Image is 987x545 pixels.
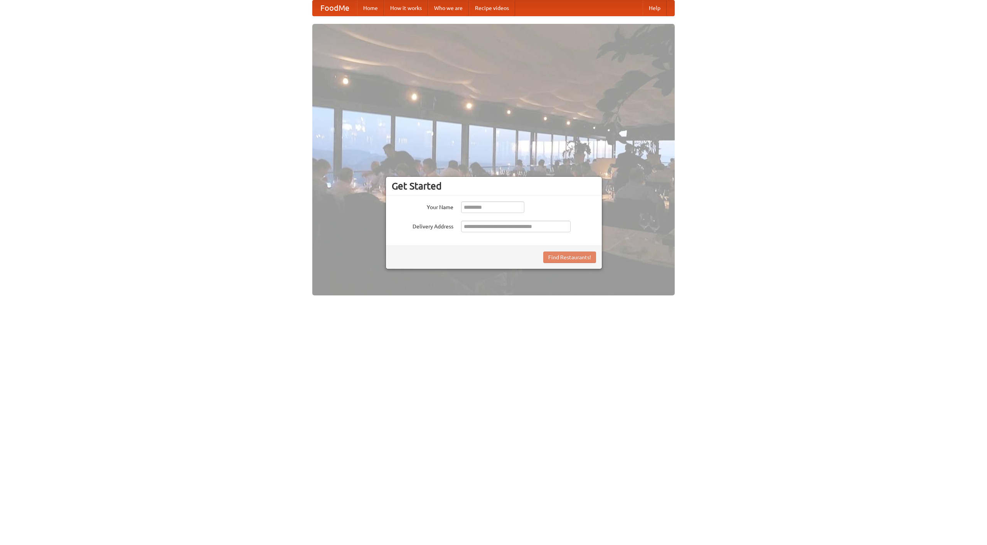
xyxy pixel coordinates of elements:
h3: Get Started [392,180,596,192]
a: Recipe videos [469,0,515,16]
a: Home [357,0,384,16]
a: Help [643,0,667,16]
a: FoodMe [313,0,357,16]
label: Delivery Address [392,221,453,230]
a: How it works [384,0,428,16]
a: Who we are [428,0,469,16]
label: Your Name [392,201,453,211]
button: Find Restaurants! [543,252,596,263]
